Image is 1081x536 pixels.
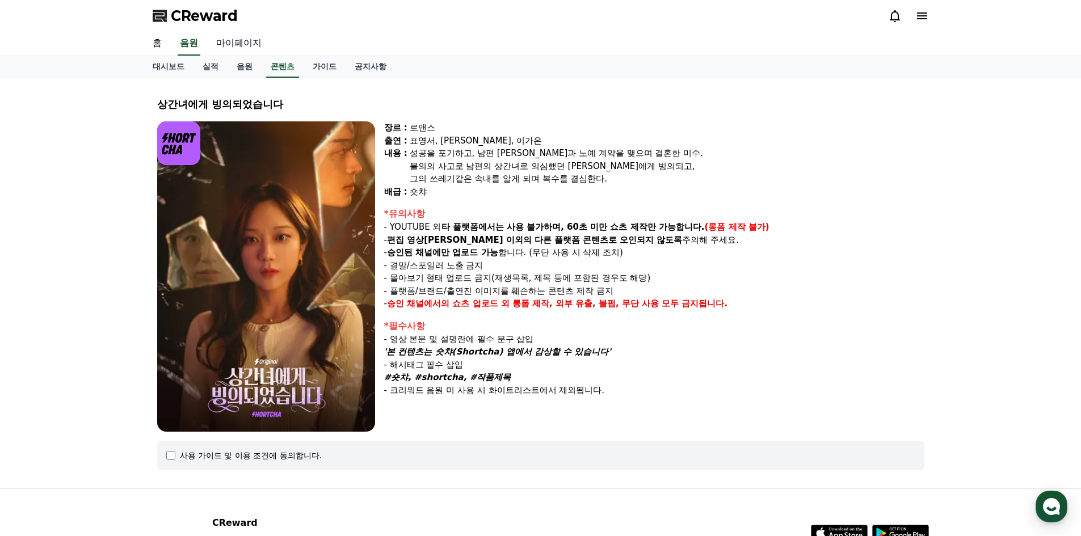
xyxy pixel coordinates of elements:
div: 성공을 포기하고, 남편 [PERSON_NAME]과 노예 계약을 맺으며 결혼한 미수. [410,147,924,160]
span: 대화 [104,377,117,386]
strong: 롱폼 제작, 외부 유출, 불펌, 무단 사용 모두 금지됩니다. [512,298,728,309]
p: - YOUTUBE 외 [384,221,924,234]
strong: 승인된 채널에만 업로드 가능 [387,247,498,258]
strong: 승인 채널에서의 쇼츠 업로드 외 [387,298,510,309]
strong: 다른 플랫폼 콘텐츠로 오인되지 않도록 [535,235,683,245]
p: - 몰아보기 형태 업로드 금지(재생목록, 제목 등에 포함된 경우도 해당) [384,272,924,285]
a: 실적 [194,56,228,78]
a: CReward [153,7,238,25]
em: #숏챠, #shortcha, #작품제목 [384,372,511,382]
p: - 결말/스포일러 노출 금지 [384,259,924,272]
div: 그의 쓰레기같은 속내를 알게 되며 복수를 결심한다. [410,172,924,185]
div: *필수사항 [384,319,924,333]
p: CReward [212,516,351,530]
div: 상간녀에게 빙의되었습니다 [157,96,924,112]
a: 대화 [75,360,146,388]
p: - 영상 본문 및 설명란에 필수 문구 삽입 [384,333,924,346]
strong: (롱폼 제작 불가) [705,222,769,232]
a: 음원 [228,56,262,78]
div: 숏챠 [410,185,924,199]
p: - 합니다. (무단 사용 시 삭제 조치) [384,246,924,259]
a: 홈 [3,360,75,388]
a: 가이드 [304,56,346,78]
a: 대시보드 [144,56,194,78]
p: - 플랫폼/브랜드/출연진 이미지를 훼손하는 콘텐츠 제작 금지 [384,285,924,298]
span: 설정 [175,377,189,386]
div: 표영서, [PERSON_NAME], 이가은 [410,134,924,147]
p: - 주의해 주세요. [384,234,924,247]
a: 설정 [146,360,218,388]
div: 내용 : [384,147,407,185]
div: 로맨스 [410,121,924,134]
img: video [157,121,375,432]
a: 공지사항 [346,56,396,78]
a: 콘텐츠 [266,56,299,78]
strong: 타 플랫폼에서는 사용 불가하며, 60초 미만 쇼츠 제작만 가능합니다. [441,222,705,232]
img: logo [157,121,201,165]
p: - [384,297,924,310]
p: - 해시태그 필수 삽입 [384,358,924,372]
div: 배급 : [384,185,407,199]
p: - 크리워드 음원 미 사용 시 화이트리스트에서 제외됩니다. [384,384,924,397]
a: 마이페이지 [207,32,271,56]
span: CReward [171,7,238,25]
span: 홈 [36,377,43,386]
a: 음원 [178,32,200,56]
strong: 편집 영상[PERSON_NAME] 이외의 [387,235,532,245]
div: 출연 : [384,134,407,147]
div: *유의사항 [384,207,924,221]
div: 장르 : [384,121,407,134]
a: 홈 [144,32,171,56]
div: 사용 가이드 및 이용 조건에 동의합니다. [180,450,322,461]
div: 불의의 사고로 남편의 상간녀로 의심했던 [PERSON_NAME]에게 빙의되고, [410,160,924,173]
em: '본 컨텐츠는 숏챠(Shortcha) 앱에서 감상할 수 있습니다' [384,347,611,357]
